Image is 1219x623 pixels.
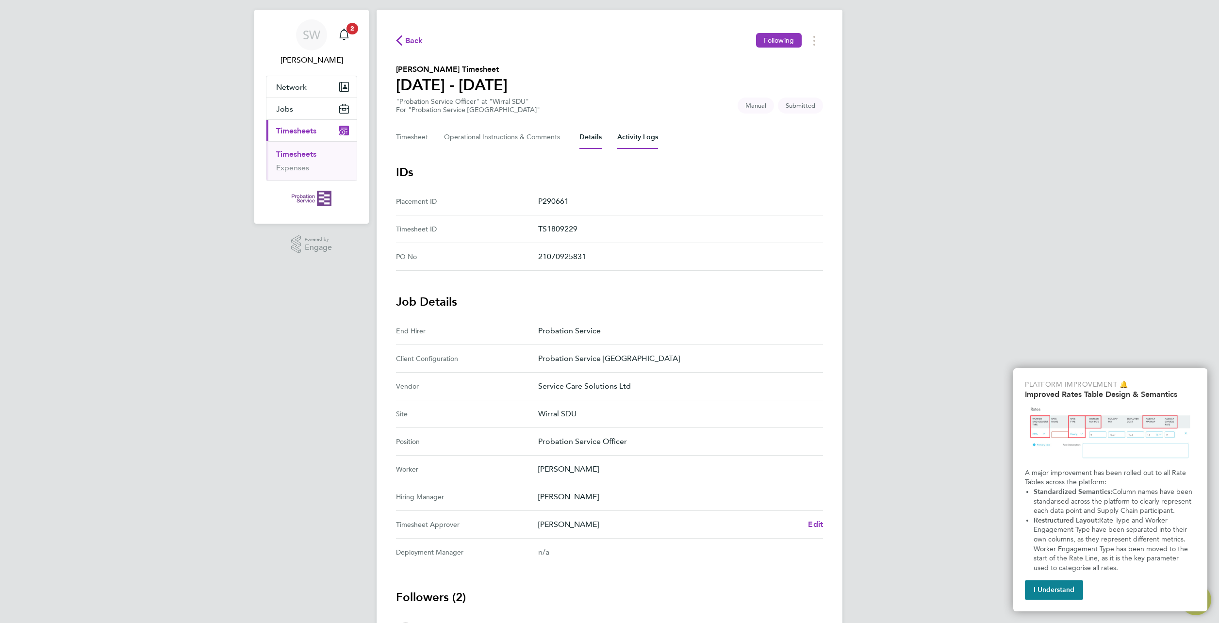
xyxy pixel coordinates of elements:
[538,223,815,235] p: TS1809229
[276,149,316,159] a: Timesheets
[1025,580,1083,600] button: I Understand
[738,98,774,114] span: This timesheet was manually created.
[266,191,357,206] a: Go to home page
[1034,488,1112,496] strong: Standardized Semantics:
[538,325,815,337] p: Probation Service
[276,126,316,135] span: Timesheets
[617,126,658,149] button: Activity Logs
[1025,403,1196,464] img: Updated Rates Table Design & Semantics
[1013,368,1207,611] div: Improved Rate Table Semantics
[1034,488,1194,515] span: Column names have been standarised across the platform to clearly represent each data point and S...
[405,35,423,47] span: Back
[778,98,823,114] span: This timesheet is Submitted.
[444,126,564,149] button: Operational Instructions & Comments
[538,380,815,392] p: Service Care Solutions Ltd
[396,546,538,558] div: Deployment Manager
[396,196,538,207] div: Placement ID
[1034,516,1190,572] span: Rate Type and Worker Engagement Type have been separated into their own columns, as they represen...
[396,251,538,262] div: PO No
[396,325,538,337] div: End Hirer
[396,519,538,530] div: Timesheet Approver
[396,380,538,392] div: Vendor
[396,98,540,114] div: "Probation Service Officer" at "Wirral SDU"
[538,436,815,447] p: Probation Service Officer
[292,191,331,206] img: probationservice-logo-retina.png
[538,463,815,475] p: [PERSON_NAME]
[396,436,538,447] div: Position
[1025,468,1196,487] p: A major improvement has been rolled out to all Rate Tables across the platform:
[396,463,538,475] div: Worker
[538,546,807,558] div: n/a
[396,408,538,420] div: Site
[396,126,428,149] button: Timesheet
[276,82,307,92] span: Network
[276,104,293,114] span: Jobs
[538,519,800,530] p: [PERSON_NAME]
[305,244,332,252] span: Engage
[538,491,815,503] p: [PERSON_NAME]
[538,408,815,420] p: Wirral SDU
[396,223,538,235] div: Timesheet ID
[266,54,357,66] span: Sheena-Marie Williams
[538,353,815,364] p: Probation Service [GEOGRAPHIC_DATA]
[538,251,815,262] p: 21070925831
[1034,516,1099,525] strong: Restructured Layout:
[396,75,508,95] h1: [DATE] - [DATE]
[1025,390,1196,399] h2: Improved Rates Table Design & Semantics
[396,106,540,114] div: For "Probation Service [GEOGRAPHIC_DATA]"
[396,64,508,75] h2: [PERSON_NAME] Timesheet
[396,590,823,605] h3: Followers (2)
[808,520,823,529] span: Edit
[396,294,823,310] h3: Job Details
[396,491,538,503] div: Hiring Manager
[346,23,358,34] span: 2
[538,196,815,207] p: P290661
[266,19,357,66] a: Go to account details
[303,29,320,41] span: SW
[396,164,823,180] h3: IDs
[276,163,309,172] a: Expenses
[764,36,794,45] span: Following
[396,353,538,364] div: Client Configuration
[254,10,369,224] nav: Main navigation
[806,33,823,48] button: Timesheets Menu
[579,126,602,149] button: Details
[305,235,332,244] span: Powered by
[1025,380,1196,390] p: Platform Improvement 🔔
